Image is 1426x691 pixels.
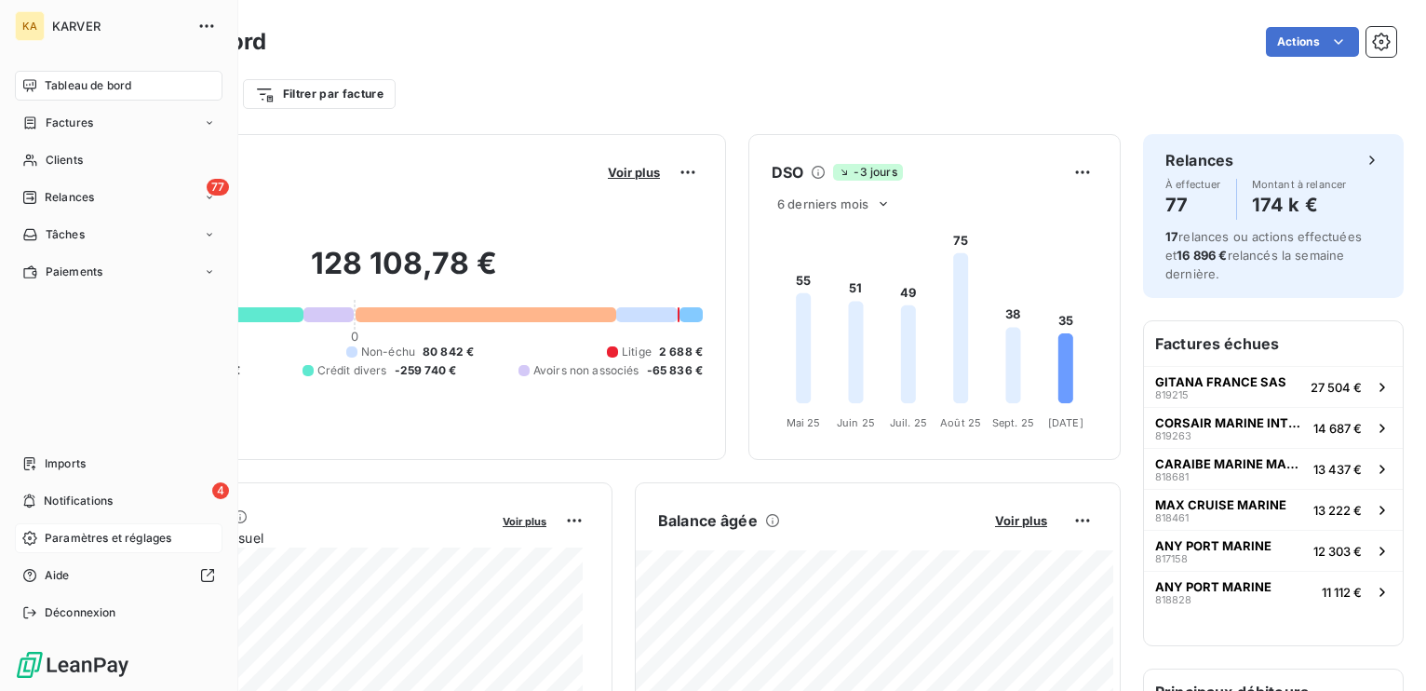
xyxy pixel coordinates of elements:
[533,362,639,379] span: Avoirs non associés
[15,650,130,680] img: Logo LeanPay
[1155,430,1191,441] span: 819263
[1155,389,1189,400] span: 819215
[52,19,186,34] span: KARVER
[659,344,703,360] span: 2 688 €
[503,515,546,528] span: Voir plus
[1313,421,1362,436] span: 14 687 €
[602,164,666,181] button: Voir plus
[15,561,222,590] a: Aide
[1165,179,1221,190] span: À effectuer
[1048,416,1083,429] tspan: [DATE]
[989,512,1053,529] button: Voir plus
[15,11,45,41] div: KA
[890,416,927,429] tspan: Juil. 25
[45,189,94,206] span: Relances
[1313,503,1362,518] span: 13 222 €
[1144,571,1403,612] button: ANY PORT MARINE81882811 112 €
[45,604,116,621] span: Déconnexion
[1155,553,1188,564] span: 817158
[622,344,652,360] span: Litige
[46,226,85,243] span: Tâches
[1252,190,1347,220] h4: 174 k €
[1165,229,1362,281] span: relances ou actions effectuées et relancés la semaine dernière.
[1155,512,1189,523] span: 818461
[1322,585,1362,600] span: 11 112 €
[45,530,171,547] span: Paramètres et réglages
[1165,149,1233,171] h6: Relances
[361,344,415,360] span: Non-échu
[1311,380,1362,395] span: 27 504 €
[45,77,131,94] span: Tableau de bord
[1155,497,1286,512] span: MAX CRUISE MARINE
[1165,229,1178,244] span: 17
[46,115,93,131] span: Factures
[212,482,229,499] span: 4
[837,416,875,429] tspan: Juin 25
[1266,27,1359,57] button: Actions
[497,512,552,529] button: Voir plus
[992,416,1034,429] tspan: Sept. 25
[1155,594,1191,605] span: 818828
[46,152,83,169] span: Clients
[1155,374,1286,389] span: GITANA FRANCE SAS
[243,79,396,109] button: Filtrer par facture
[44,493,113,509] span: Notifications
[317,362,387,379] span: Crédit divers
[351,329,358,344] span: 0
[787,416,821,429] tspan: Mai 25
[1155,579,1271,594] span: ANY PORT MARINE
[1155,456,1306,471] span: CARAIBE MARINE MARTINIQUE
[105,245,703,301] h2: 128 108,78 €
[1144,407,1403,448] button: CORSAIR MARINE INTERNATIONAL CO., LTD81926314 687 €
[940,416,981,429] tspan: Août 25
[1363,628,1407,672] iframe: Intercom live chat
[1313,544,1362,559] span: 12 303 €
[207,179,229,196] span: 77
[995,513,1047,528] span: Voir plus
[105,528,490,548] span: Chiffre d'affaires mensuel
[1155,538,1271,553] span: ANY PORT MARINE
[423,344,474,360] span: 80 842 €
[1155,471,1189,482] span: 818681
[1313,462,1362,477] span: 13 437 €
[1177,248,1227,263] span: 16 896 €
[772,161,803,183] h6: DSO
[45,567,70,584] span: Aide
[647,362,703,379] span: -65 836 €
[658,509,758,532] h6: Balance âgée
[608,165,660,180] span: Voir plus
[395,362,457,379] span: -259 740 €
[833,164,902,181] span: -3 jours
[1144,530,1403,571] button: ANY PORT MARINE81715812 303 €
[1144,366,1403,407] button: GITANA FRANCE SAS81921527 504 €
[1144,448,1403,489] button: CARAIBE MARINE MARTINIQUE81868113 437 €
[45,455,86,472] span: Imports
[1144,321,1403,366] h6: Factures échues
[777,196,868,211] span: 6 derniers mois
[1155,415,1306,430] span: CORSAIR MARINE INTERNATIONAL CO., LTD
[46,264,102,280] span: Paiements
[1165,190,1221,220] h4: 77
[1252,179,1347,190] span: Montant à relancer
[1144,489,1403,530] button: MAX CRUISE MARINE81846113 222 €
